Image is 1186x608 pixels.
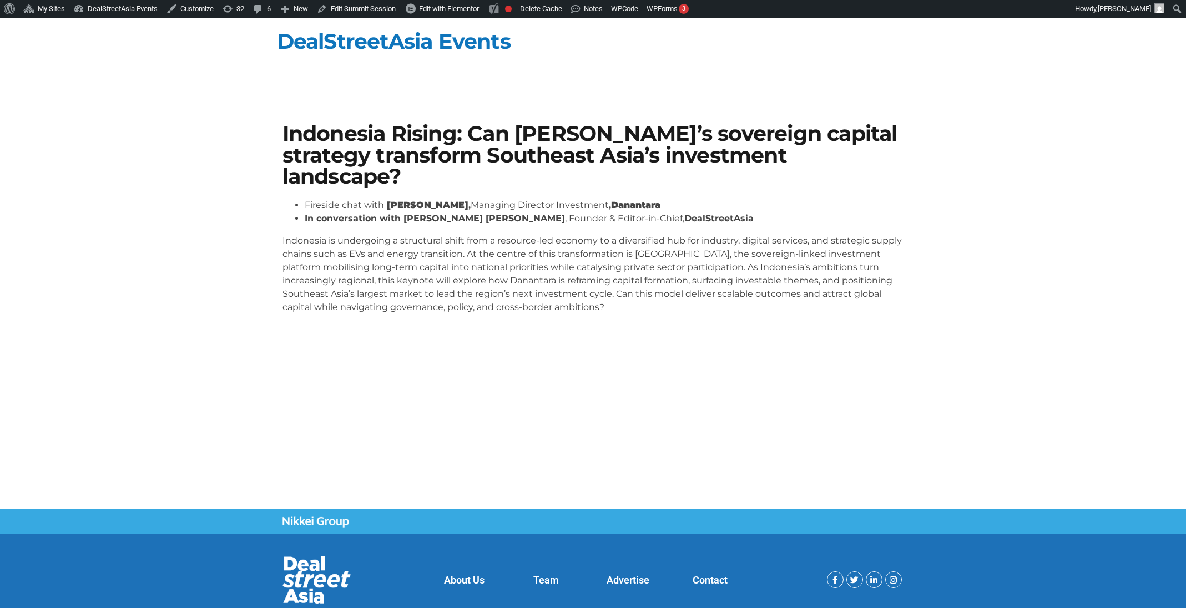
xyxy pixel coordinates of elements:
[609,200,660,210] strong: ,
[444,574,485,586] a: About Us
[679,4,689,14] div: 3
[684,213,754,224] strong: DealStreetAsia
[282,234,904,314] p: Indonesia is undergoing a structural shift from a resource-led economy to a diversified hub for i...
[277,28,511,54] a: DealStreetAsia Events
[611,200,660,210] strong: Danantara
[387,200,468,210] strong: [PERSON_NAME]
[419,4,479,13] span: Edit with Elementor
[607,574,649,586] a: Advertise
[384,200,471,210] strong: ,
[505,6,512,12] div: Focus keyphrase not set
[305,213,565,224] strong: In conversation with [PERSON_NAME] [PERSON_NAME]
[693,574,728,586] a: Contact
[282,123,904,187] h1: Indonesia Rising: Can [PERSON_NAME]’s sovereign capital strategy transform Southeast Asia’s inves...
[282,516,349,528] img: Nikkei Group
[533,574,559,586] a: Team
[305,199,904,212] li: Fireside chat with Managing Director Investment
[1098,4,1151,13] span: [PERSON_NAME]
[305,212,904,225] li: , Founder & Editor-in-Chief,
